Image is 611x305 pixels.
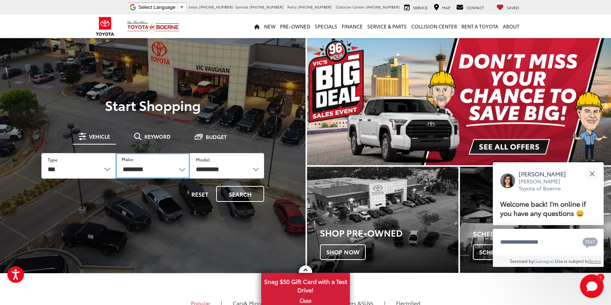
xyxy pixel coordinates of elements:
[580,234,600,250] button: Chat with SMS
[252,14,262,38] a: Home
[122,156,133,162] label: Make
[139,4,175,10] span: Select Language
[500,199,586,218] span: Welcome back! I'm online if you have any questions 😀
[89,134,110,139] span: Vehicle
[493,162,604,267] div: Close[PERSON_NAME][PERSON_NAME] Toyota of BoerneWelcome back! I'm online if you have any question...
[287,4,297,10] span: Parts
[235,4,248,10] span: Service
[473,244,533,260] span: Schedule Now
[339,14,365,38] a: Finance
[336,4,365,10] span: Collision Center
[507,5,519,10] span: Saved
[180,4,184,10] span: ▼
[307,37,611,165] div: carousel slide number 1 of 1
[580,274,604,298] button: Toggle Chat Window
[48,156,58,163] label: Type
[196,156,210,163] label: Model
[600,275,601,279] span: 1
[459,14,501,38] a: Rent a Toyota
[402,3,430,11] a: Service
[320,228,458,237] h3: Shop Pre-Owned
[307,37,611,165] img: Big Deal Sales Event
[584,166,600,182] button: Close
[216,186,264,202] button: Search
[519,170,573,178] p: [PERSON_NAME]
[493,229,604,255] textarea: Type your message
[320,244,366,260] span: Shop Now
[365,14,409,38] a: Service & Parts: Opens in a new tab
[127,20,180,33] img: Vic Vaughan Toyota of Boerne
[206,134,227,139] span: Budget
[432,3,452,11] a: Map
[313,14,339,38] a: Specials
[366,4,400,10] span: [PHONE_NUMBER]
[519,178,573,192] p: [PERSON_NAME] Toyota of Boerne
[534,258,555,264] a: Gubagoo.
[307,37,611,165] section: Carousel section with vehicle pictures - may contain disclaimers.
[188,4,198,10] span: Sales
[555,258,589,264] span: Use is subject to
[91,14,119,38] img: Toyota
[298,4,332,10] span: [PHONE_NUMBER]
[199,4,233,10] span: [PHONE_NUMBER]
[144,134,171,139] span: Keyword
[307,167,458,273] a: Shop Pre-Owned Shop Now
[262,14,278,38] a: New
[249,4,283,10] span: [PHONE_NUMBER]
[495,3,521,11] a: My Saved Vehicles
[278,14,313,38] a: Pre-Owned
[185,186,215,202] button: Reset
[409,14,459,38] a: Collision Center
[510,258,534,264] span: Serviced by
[467,5,484,10] span: Contact
[442,5,450,10] span: Map
[307,167,458,273] div: Toyota
[454,3,486,11] a: Contact
[177,4,178,10] span: ​
[501,14,522,38] a: About
[139,4,184,10] a: Select Language​
[583,237,598,248] svg: Text
[413,5,428,10] span: Service
[262,274,349,296] span: Snag $50 Gift Card with a Test Drive!
[31,98,274,112] p: Start Shopping
[580,274,604,298] svg: Start Chat
[589,258,601,264] a: Terms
